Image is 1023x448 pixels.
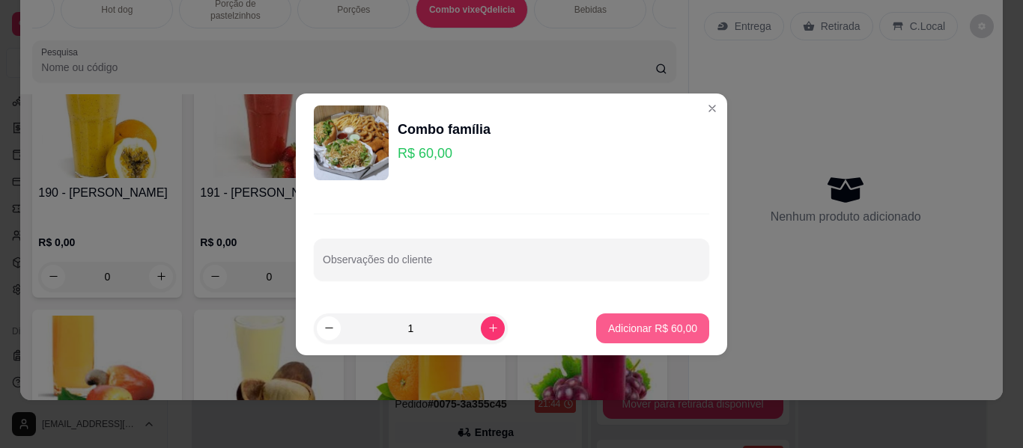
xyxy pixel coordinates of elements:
[596,313,709,343] button: Adicionar R$ 60,00
[323,258,700,273] input: Observações do cliente
[314,105,389,180] img: product-image
[398,143,491,164] p: R$ 60,00
[317,316,341,340] button: decrease-product-quantity
[608,321,697,336] p: Adicionar R$ 60,00
[700,96,724,120] button: Close
[481,316,505,340] button: increase-product-quantity
[398,119,491,140] div: Combo família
